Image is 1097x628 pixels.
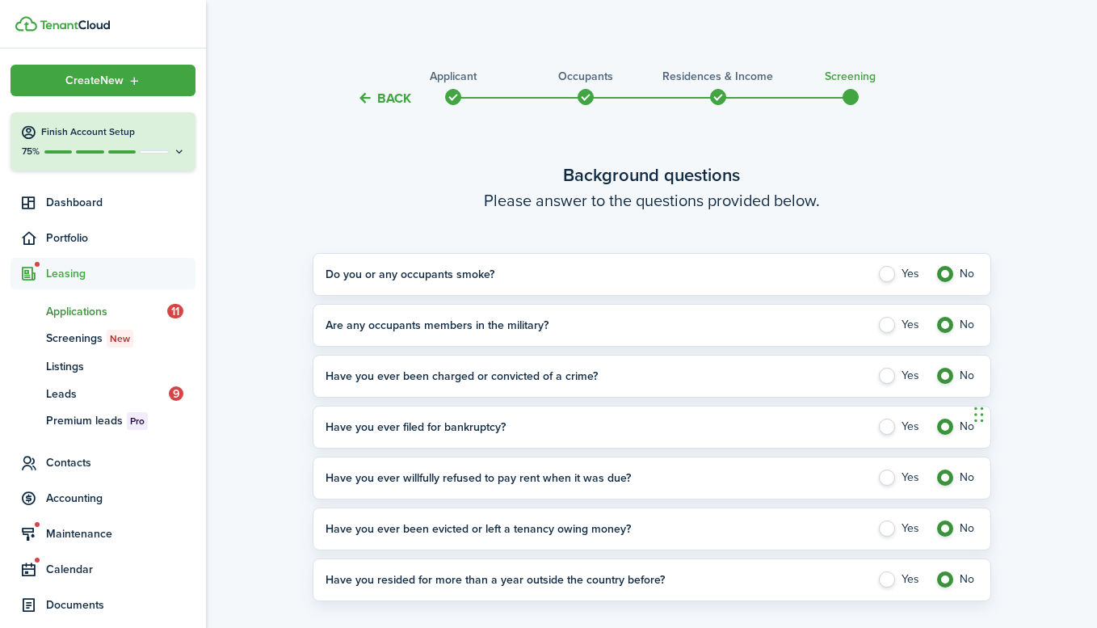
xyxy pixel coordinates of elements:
label: Yes [877,571,923,588]
label: No [935,368,978,384]
h4: Do you or any occupants smoke? [326,266,869,283]
label: Yes [877,521,923,537]
label: Yes [877,317,923,333]
h4: Have you resided for more than a year outside the country before? [326,571,869,588]
label: Yes [877,266,923,282]
span: 9 [169,386,183,401]
a: ScreeningsNew [11,325,195,352]
label: No [935,470,978,486]
label: No [935,571,978,588]
div: Drag [974,390,984,439]
a: Leads9 [11,380,195,407]
span: Pro [130,414,145,428]
h4: Finish Account Setup [41,125,186,139]
span: 11 [167,304,183,318]
span: Contacts [46,454,195,471]
span: Accounting [46,490,195,507]
button: Open menu [11,65,195,96]
a: Applications11 [11,297,195,325]
h4: Have you ever been evicted or left a tenancy owing money? [326,521,869,537]
span: Create New [65,75,124,86]
label: Yes [877,470,923,486]
label: Yes [877,419,923,435]
h3: Residences & income [662,68,773,85]
img: TenantCloud [40,20,110,30]
h4: Have you ever filed for bankruptcy? [326,419,869,436]
wizard-step-header-description: Please answer to the questions provided below. [313,188,991,213]
a: Premium leadsPro [11,407,195,435]
span: Maintenance [46,525,195,542]
wizard-step-header-title: Background questions [313,162,991,188]
label: Yes [877,368,923,384]
button: Back [357,90,411,107]
a: Dashboard [11,187,195,218]
span: Applications [46,303,167,320]
h4: Are any occupants members in the military? [326,317,869,334]
span: Listings [46,358,195,375]
h4: Have you ever been charged or convicted of a crime? [326,368,869,385]
h3: Applicant [430,68,477,85]
span: New [110,331,130,346]
span: Premium leads [46,412,195,430]
span: Documents [46,596,195,613]
h4: Have you ever willfully refused to pay rent when it was due? [326,470,869,487]
img: TenantCloud [15,16,37,32]
label: No [935,521,978,537]
span: Calendar [46,561,195,578]
h3: Occupants [558,68,613,85]
a: Listings [11,352,195,380]
p: 75% [20,145,40,158]
span: Leasing [46,265,195,282]
label: No [935,317,978,333]
span: Screenings [46,330,195,348]
h3: Screening [825,68,876,85]
iframe: Chat Widget [969,374,1050,452]
button: Finish Account Setup75% [11,112,195,171]
span: Leads [46,386,169,403]
label: No [935,266,978,282]
label: No [935,419,978,435]
span: Portfolio [46,230,195,247]
span: Dashboard [46,194,195,211]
